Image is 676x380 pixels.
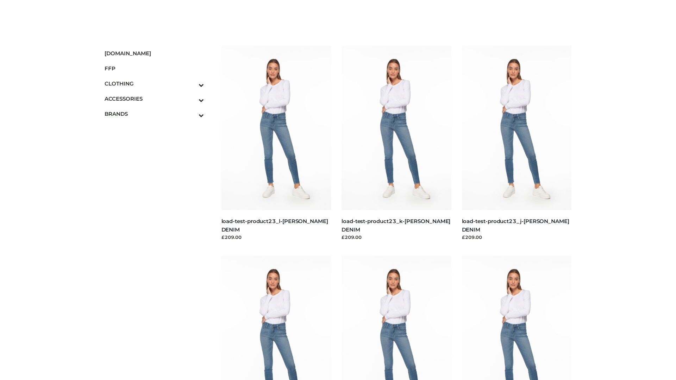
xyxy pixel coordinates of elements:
[342,234,451,241] div: £209.00
[105,110,204,118] span: BRANDS
[221,218,328,233] a: load-test-product23_l-[PERSON_NAME] DENIM
[105,49,204,57] span: [DOMAIN_NAME]
[179,76,204,91] button: Toggle Submenu
[342,218,450,233] a: load-test-product23_k-[PERSON_NAME] DENIM
[462,218,569,233] a: load-test-product23_j-[PERSON_NAME] DENIM
[105,95,204,103] span: ACCESSORIES
[105,106,204,121] a: BRANDSToggle Submenu
[105,91,204,106] a: ACCESSORIESToggle Submenu
[105,64,204,72] span: FFP
[179,91,204,106] button: Toggle Submenu
[221,234,331,241] div: £209.00
[105,61,204,76] a: FFP
[462,234,572,241] div: £209.00
[105,80,204,88] span: CLOTHING
[105,46,204,61] a: [DOMAIN_NAME]
[179,106,204,121] button: Toggle Submenu
[105,76,204,91] a: CLOTHINGToggle Submenu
